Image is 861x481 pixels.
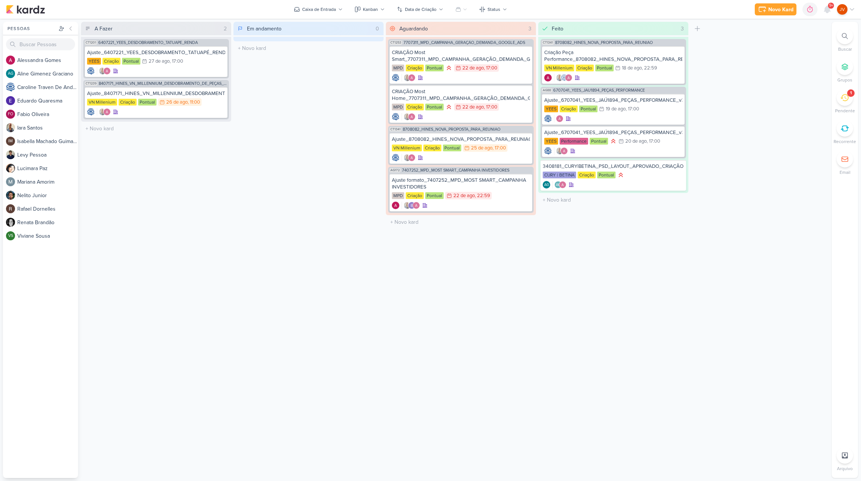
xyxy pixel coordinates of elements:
[560,147,568,155] img: Alessandra Gomes
[462,105,484,110] div: 22 de ago
[98,41,198,45] span: 6407221_YEES_DESDOBRAMENTO_TATUAPÉ_RENDA
[837,465,853,472] p: Arquivo
[556,74,563,81] img: Iara Santos
[554,115,563,122] div: Colaboradores: Alessandra Gomes
[87,67,95,75] img: Caroline Traven De Andrade
[544,106,558,112] div: YEES
[392,145,422,151] div: VN Millenium
[87,58,101,65] div: YEES
[17,151,78,159] div: L e v y P e s s o a
[560,74,568,81] img: Caroline Traven De Andrade
[544,65,574,71] div: VN Millenium
[544,74,552,81] div: Criador(a): Alessandra Gomes
[99,108,106,116] img: Iara Santos
[837,77,852,83] p: Grupos
[221,25,230,33] div: 2
[17,70,78,78] div: A l i n e G i m e n e z G r a c i a n o
[445,64,453,72] div: Prioridade Alta
[6,164,15,173] img: Lucimara Paz
[6,191,15,200] img: Nelito Junior
[553,88,645,92] span: 6707041_YEES_JAÚ1894_PEÇAS_PERFORMANCE
[85,81,97,86] span: CT1239
[6,25,57,32] div: Pessoas
[829,3,833,9] span: 9+
[17,232,78,240] div: V i v i a n e S o u s a
[17,178,78,186] div: M a r i a n a A m o r i m
[17,97,78,105] div: E d u a r d o Q u a r e s m a
[392,88,530,102] div: CRIAÇÃO Most Home_7707311_MPD_CAMPANHA_GERAÇÃO_DEMANDA_GOOGLE_ADS
[122,58,140,65] div: Pontual
[453,193,475,198] div: 22 de ago
[544,147,552,155] img: Caroline Traven De Andrade
[625,139,647,144] div: 20 de ago
[6,83,15,92] img: Caroline Traven De Andrade
[484,105,497,110] div: , 17:00
[87,67,95,75] div: Criador(a): Caroline Traven De Andrade
[678,25,687,33] div: 3
[835,107,855,114] p: Pendente
[475,193,490,198] div: , 22:59
[544,129,682,136] div: Ajuste_6707041_YEES_JAÚ1894_PEÇAS_PERFORMANCE_v3
[445,103,453,111] div: Prioridade Alta
[392,192,404,199] div: MPD
[484,66,497,71] div: , 17:00
[544,147,552,155] div: Criador(a): Caroline Traven De Andrade
[525,25,534,33] div: 3
[392,74,399,81] img: Caroline Traven De Andrade
[462,66,484,71] div: 22 de ago
[392,136,530,143] div: Ajuste_8708082_HINES_NOVA_PROPOSTA_PARA_REUNIAO
[8,139,13,143] p: IM
[87,108,95,116] div: Criador(a): Caroline Traven De Andrade
[406,65,424,71] div: Criação
[6,137,15,146] div: Isabella Machado Guimarães
[544,115,552,122] div: Criador(a): Caroline Traven De Andrade
[554,147,568,155] div: Colaboradores: Iara Santos, Alessandra Gomes
[403,41,525,45] span: 7707311_MPD_CAMPANHA_GERAÇÃO_DEMANDA_GOOGLE_ADS
[590,138,608,145] div: Pontual
[543,172,576,178] div: CURY | BETINA
[840,169,850,176] p: Email
[606,107,626,112] div: 19 de ago
[6,96,15,105] img: Eduardo Quaresma
[87,108,95,116] img: Caroline Traven De Andrade
[99,81,227,86] span: 8407171_HINES_VN_MILLENNIUM_DESDOBRAMENTO_DE_PEÇAS_V1
[87,49,225,56] div: Ajuste_6407221_YEES_DESDOBRAMENTO_TATUAPÉ_RENDA_V3
[560,106,578,112] div: Criação
[390,127,401,131] span: CT1341
[408,202,415,209] img: Eduardo Quaresma
[554,74,572,81] div: Colaboradores: Iara Santos, Caroline Traven De Andrade, Alessandra Gomes
[626,107,639,112] div: , 17:00
[834,138,856,145] p: Recorrente
[373,25,382,33] div: 0
[97,67,111,75] div: Colaboradores: Iara Santos, Alessandra Gomes
[402,202,420,209] div: Colaboradores: Iara Santos, Eduardo Quaresma, Alessandra Gomes
[83,123,230,134] input: + Novo kard
[87,99,117,106] div: VN Millenium
[544,115,552,122] img: Caroline Traven De Andrade
[492,146,506,151] div: , 17:00
[17,56,78,64] div: A l e s s a n d r a G o m e s
[540,195,687,205] input: + Novo kard
[552,181,566,188] div: Colaboradores: Aline Gimenez Graciano, Alessandra Gomes
[768,6,793,14] div: Novo Kard
[408,74,415,81] img: Alessandra Gomes
[555,41,653,45] span: 8708082_HINES_NOVA_PROPOSTA_PARA_REUNIAO
[17,110,78,118] div: F a b i o O l i v e i r a
[647,139,660,144] div: , 17:00
[554,181,562,188] div: Aline Gimenez Graciano
[408,113,415,121] img: Alessandra Gomes
[425,192,444,199] div: Pontual
[556,147,563,155] img: Iara Santos
[6,123,15,132] img: Iara Santos
[837,4,847,15] div: Joney Viana
[17,124,78,132] div: I a r a S a n t o s
[423,145,441,151] div: Criação
[543,181,550,188] div: Aline Gimenez Graciano
[402,154,415,161] div: Colaboradores: Iara Santos, Alessandra Gomes
[544,49,682,63] div: Criação Peça Performance_8708082_HINES_NOVA_PROPOSTA_PARA_REUNIAO
[392,49,530,63] div: CRIAÇÃO Most Smart_7707311_MPD_CAMPANHA_GERAÇÃO_DEMANDA_GOOGLE_ADS
[610,137,617,145] div: Prioridade Alta
[8,72,14,76] p: AG
[425,65,444,71] div: Pontual
[622,66,642,71] div: 18 de ago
